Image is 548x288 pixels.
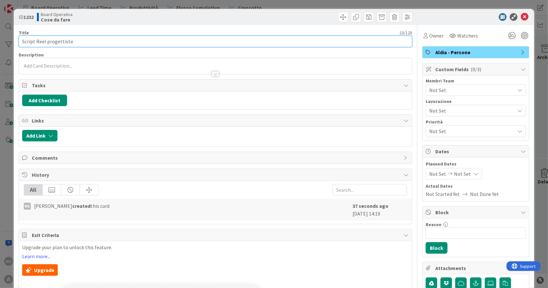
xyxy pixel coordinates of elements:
span: Not Set [429,127,515,135]
div: Priorità [426,120,526,124]
b: 37 seconds ago [352,203,388,209]
div: MS [24,203,31,210]
span: Dates [435,148,518,155]
div: 23 / 128 [31,30,413,36]
label: Reason [426,222,441,227]
span: ID [19,13,34,21]
span: Attachments [435,264,518,272]
span: Actual Dates [426,183,526,190]
span: Owner [429,32,444,39]
span: Planned Dates [426,161,526,167]
div: [DATE] 14:19 [352,202,407,217]
span: Links [32,117,401,124]
span: Aldia - Persone [435,48,518,56]
span: ( 0/3 ) [471,66,481,72]
button: Add Link [22,130,57,141]
button: Upgrade [22,264,58,276]
span: Not Set [454,170,471,178]
span: Not Done Yet [470,190,499,198]
label: Title [19,30,29,36]
div: Upgrade your plan to unlock this feature. [22,244,409,276]
input: type card name here... [19,36,413,47]
b: 1232 [23,14,34,20]
span: Not Set [429,106,511,115]
div: Lavorazione [426,99,526,104]
span: Support [13,1,29,9]
span: Watchers [457,32,478,39]
span: Block [435,208,518,216]
span: History [32,171,401,179]
div: Membri Team [426,79,526,83]
span: Board Operativa [41,12,73,17]
span: Not Started Yet [426,190,460,198]
button: Add Checklist [22,95,67,106]
span: [PERSON_NAME] this card [34,202,109,210]
span: Custom Fields [435,65,518,73]
span: Not Set [429,86,515,94]
input: Search... [333,184,407,196]
span: Not Set [429,170,446,178]
div: All [24,184,43,195]
span: Exit Criteria [32,231,401,239]
a: Learn more... [22,253,50,259]
span: Comments [32,154,401,162]
b: created [72,203,91,209]
b: Cose da fare [41,17,73,22]
span: Description [19,52,44,58]
button: Block [426,242,448,254]
span: Tasks [32,81,401,89]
